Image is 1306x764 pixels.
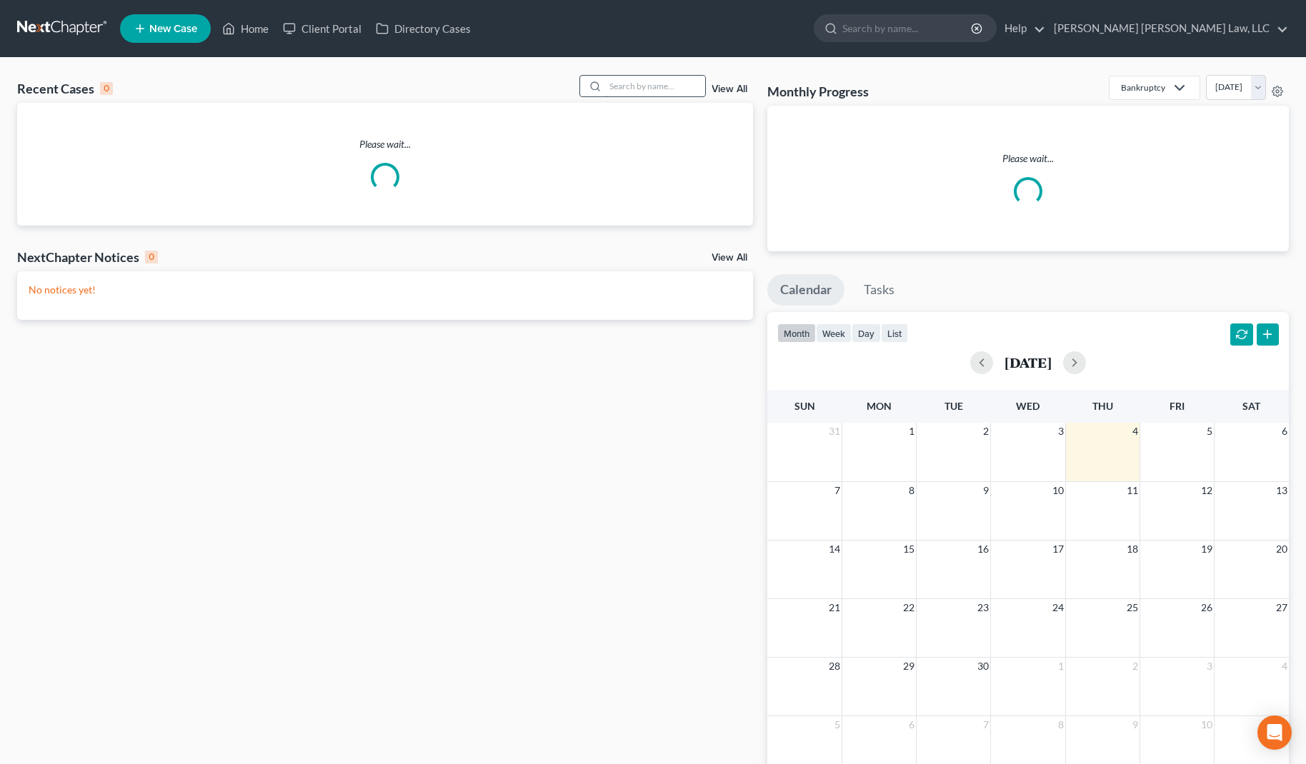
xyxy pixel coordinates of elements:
[816,323,852,343] button: week
[907,716,916,733] span: 6
[1121,81,1165,94] div: Bankruptcy
[100,82,113,95] div: 0
[1092,400,1113,412] span: Thu
[767,83,869,100] h3: Monthly Progress
[833,482,842,499] span: 7
[976,599,990,616] span: 23
[976,658,990,675] span: 30
[997,16,1045,41] a: Help
[827,423,842,440] span: 31
[907,482,916,499] span: 8
[1057,423,1065,440] span: 3
[712,84,747,94] a: View All
[779,151,1277,166] p: Please wait...
[1205,423,1214,440] span: 5
[1275,599,1289,616] span: 27
[767,274,844,306] a: Calendar
[902,541,916,558] span: 15
[852,323,881,343] button: day
[1200,541,1214,558] span: 19
[1170,400,1185,412] span: Fri
[1205,658,1214,675] span: 3
[827,541,842,558] span: 14
[712,253,747,263] a: View All
[1131,716,1140,733] span: 9
[1125,599,1140,616] span: 25
[851,274,907,306] a: Tasks
[215,16,276,41] a: Home
[1057,658,1065,675] span: 1
[794,400,815,412] span: Sun
[1131,658,1140,675] span: 2
[833,716,842,733] span: 5
[17,80,113,97] div: Recent Cases
[1005,355,1052,370] h2: [DATE]
[1200,482,1214,499] span: 12
[867,400,892,412] span: Mon
[1125,541,1140,558] span: 18
[944,400,963,412] span: Tue
[902,658,916,675] span: 29
[1057,716,1065,733] span: 8
[29,283,742,297] p: No notices yet!
[1051,482,1065,499] span: 10
[17,137,753,151] p: Please wait...
[902,599,916,616] span: 22
[1257,715,1292,750] div: Open Intercom Messenger
[1200,716,1214,733] span: 10
[777,323,816,343] button: month
[276,16,369,41] a: Client Portal
[982,716,990,733] span: 7
[982,482,990,499] span: 9
[1125,482,1140,499] span: 11
[827,658,842,675] span: 28
[1131,423,1140,440] span: 4
[827,599,842,616] span: 21
[976,541,990,558] span: 16
[1242,400,1260,412] span: Sat
[842,15,973,41] input: Search by name...
[907,423,916,440] span: 1
[1200,599,1214,616] span: 26
[369,16,478,41] a: Directory Cases
[1275,482,1289,499] span: 13
[1051,599,1065,616] span: 24
[881,323,908,343] button: list
[1275,541,1289,558] span: 20
[1280,423,1289,440] span: 6
[145,251,158,263] div: 0
[1280,658,1289,675] span: 4
[149,24,197,34] span: New Case
[605,76,705,96] input: Search by name...
[1047,16,1288,41] a: [PERSON_NAME] [PERSON_NAME] Law, LLC
[1051,541,1065,558] span: 17
[1016,400,1040,412] span: Wed
[982,423,990,440] span: 2
[17,248,158,266] div: NextChapter Notices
